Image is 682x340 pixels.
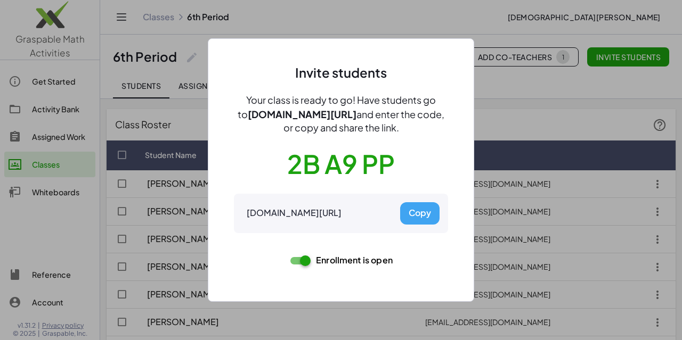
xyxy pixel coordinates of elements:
button: 2B A9 PP [287,147,395,180]
span: and enter the code, or copy and share the link. [283,108,445,134]
button: Copy [400,202,440,225]
label: Enrollment is open [311,246,393,276]
span: Your class is ready to go! Have students go to [238,94,436,120]
div: Invite students [295,64,387,81]
div: [DOMAIN_NAME][URL] [247,208,342,219]
span: [DOMAIN_NAME][URL] [248,108,356,120]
